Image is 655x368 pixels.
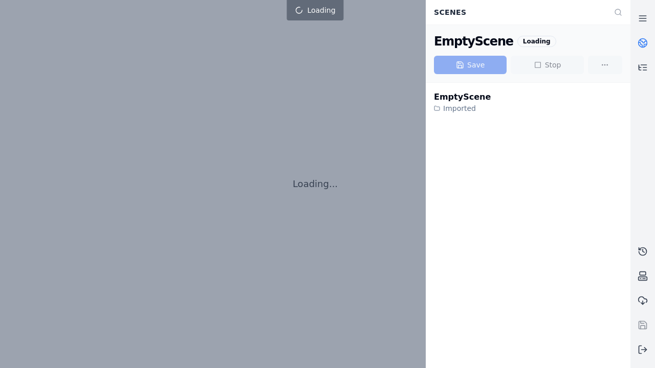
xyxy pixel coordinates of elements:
p: Loading... [293,177,338,191]
div: Imported [434,103,491,113]
span: Loading [307,5,335,15]
div: EmptyScene [434,33,513,50]
div: Scenes [428,3,608,22]
div: EmptyScene [434,91,491,103]
div: Loading [517,36,556,47]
